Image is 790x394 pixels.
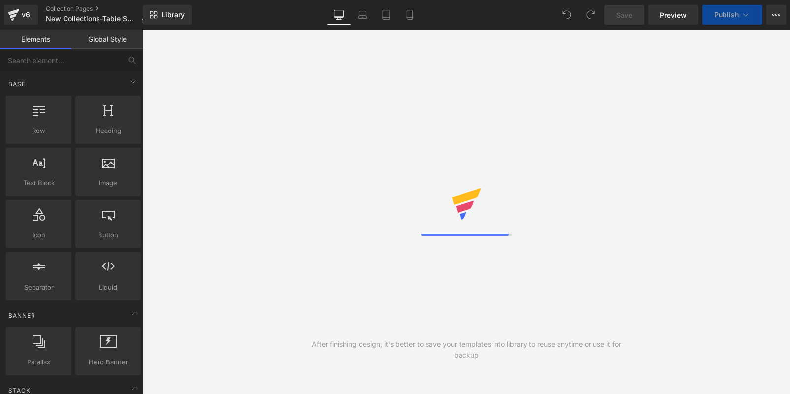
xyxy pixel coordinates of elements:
span: Liquid [78,282,138,293]
span: Hero Banner [78,357,138,367]
a: Tablet [374,5,398,25]
span: Button [78,230,138,240]
span: Preview [660,10,687,20]
button: More [766,5,786,25]
span: Base [7,79,27,89]
a: Mobile [398,5,422,25]
span: Banner [7,311,36,320]
a: v6 [4,5,38,25]
a: New Library [143,5,192,25]
span: Heading [78,126,138,136]
div: v6 [20,8,32,21]
span: Row [9,126,68,136]
span: Publish [714,11,739,19]
div: After finishing design, it's better to save your templates into library to reuse anytime or use i... [304,339,628,361]
span: New Collections-Table Saws [46,15,137,23]
span: Parallax [9,357,68,367]
span: Text Block [9,178,68,188]
span: Library [162,10,185,19]
a: Global Style [71,30,143,49]
span: Icon [9,230,68,240]
span: Separator [9,282,68,293]
span: Image [78,178,138,188]
button: Undo [557,5,577,25]
a: Preview [648,5,698,25]
a: Desktop [327,5,351,25]
button: Publish [702,5,762,25]
span: Save [616,10,632,20]
a: Laptop [351,5,374,25]
button: Redo [581,5,600,25]
a: Collection Pages [46,5,156,13]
